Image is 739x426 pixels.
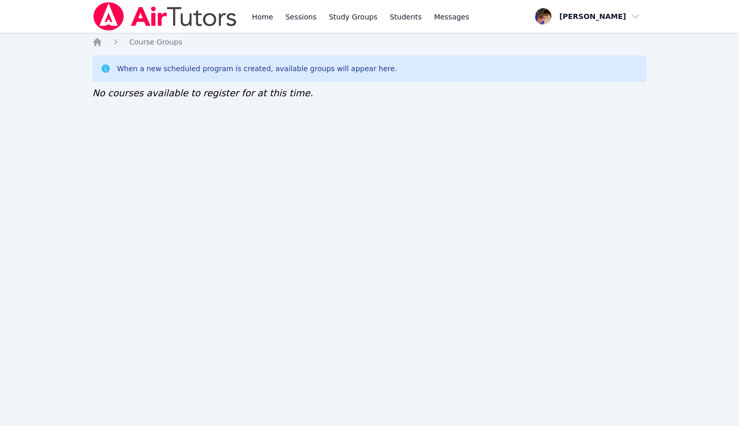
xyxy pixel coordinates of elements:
span: No courses available to register for at this time. [92,88,313,98]
div: When a new scheduled program is created, available groups will appear here. [117,63,397,74]
img: Air Tutors [92,2,237,31]
span: Course Groups [129,38,182,46]
nav: Breadcrumb [92,37,647,47]
span: Messages [434,12,469,22]
a: Course Groups [129,37,182,47]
